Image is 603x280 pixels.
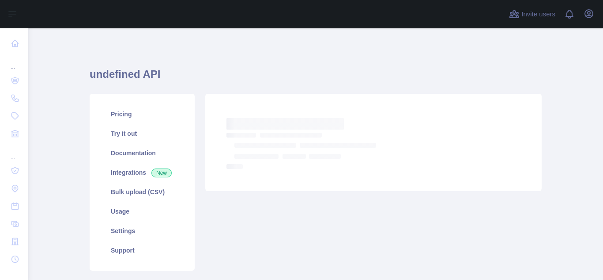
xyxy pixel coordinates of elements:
[100,163,184,182] a: Integrations New
[100,104,184,124] a: Pricing
[507,7,557,21] button: Invite users
[90,67,542,88] h1: undefined API
[100,124,184,143] a: Try it out
[100,182,184,202] a: Bulk upload (CSV)
[100,143,184,163] a: Documentation
[7,53,21,71] div: ...
[151,169,172,177] span: New
[7,143,21,161] div: ...
[100,202,184,221] a: Usage
[521,9,555,19] span: Invite users
[100,241,184,260] a: Support
[100,221,184,241] a: Settings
